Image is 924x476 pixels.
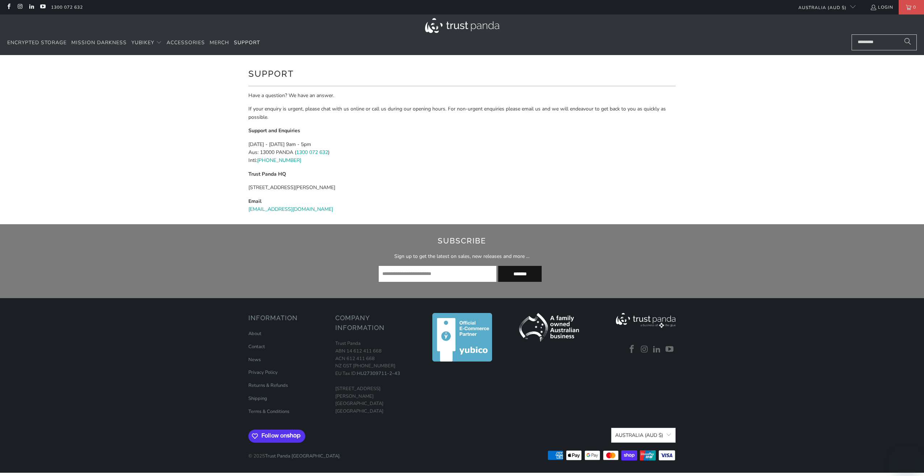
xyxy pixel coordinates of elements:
[17,4,23,10] a: Trust Panda Australia on Instagram
[248,445,341,460] p: © 2025 .
[296,149,328,156] a: 1300 072 632
[248,382,288,389] a: Returns & Refunds
[899,34,917,50] button: Search
[71,39,127,46] span: Mission Darkness
[248,395,267,402] a: Shipping
[895,447,918,470] iframe: Button to launch messaging window
[28,4,34,10] a: Trust Panda Australia on LinkedIn
[248,198,261,205] strong: Email
[248,206,333,213] a: [EMAIL_ADDRESS][DOMAIN_NAME]
[7,39,67,46] span: Encrypted Storage
[257,157,301,164] a: [PHONE_NUMBER]
[611,428,676,443] button: Australia (AUD $)
[5,4,12,10] a: Trust Panda Australia on Facebook
[248,184,676,192] p: [STREET_ADDRESS][PERSON_NAME]
[51,3,83,11] a: 1300 072 632
[234,34,260,51] a: Support
[167,39,205,46] span: Accessories
[184,252,740,260] p: Sign up to get the latest on sales, new releases and more …
[210,34,229,51] a: Merch
[335,340,415,415] p: Trust Panda ABN 14 612 411 668 ACN 612 411 668 NZ GST [PHONE_NUMBER] EU Tax ID: [STREET_ADDRESS][...
[71,34,127,51] a: Mission Darkness
[248,356,261,363] a: News
[210,39,229,46] span: Merch
[184,235,740,247] h2: Subscribe
[167,34,205,51] a: Accessories
[248,92,676,100] p: Have a question? We have an answer.
[248,343,265,350] a: Contact
[639,345,650,354] a: Trust Panda Australia on Instagram
[131,34,162,51] summary: YubiKey
[357,370,400,377] a: HU27309711-2-43
[248,141,676,165] p: [DATE] - [DATE] 9am - 5pm Aus: 13000 PANDA ( ) Intl:
[7,34,67,51] a: Encrypted Storage
[870,3,893,11] a: Login
[852,34,917,50] input: Search...
[248,171,286,178] strong: Trust Panda HQ
[248,127,300,134] strong: Support and Enquiries
[248,330,261,337] a: About
[39,4,46,10] a: Trust Panda Australia on YouTube
[626,345,637,354] a: Trust Panda Australia on Facebook
[425,18,499,33] img: Trust Panda Australia
[248,369,278,376] a: Privacy Policy
[664,345,675,354] a: Trust Panda Australia on YouTube
[131,39,154,46] span: YubiKey
[7,34,260,51] nav: Translation missing: en.navigation.header.main_nav
[652,345,663,354] a: Trust Panda Australia on LinkedIn
[248,105,676,121] p: If your enquiry is urgent, please chat with us online or call us during our opening hours. For no...
[248,66,676,80] h1: Support
[265,453,340,459] a: Trust Panda [GEOGRAPHIC_DATA]
[234,39,260,46] span: Support
[248,408,289,415] a: Terms & Conditions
